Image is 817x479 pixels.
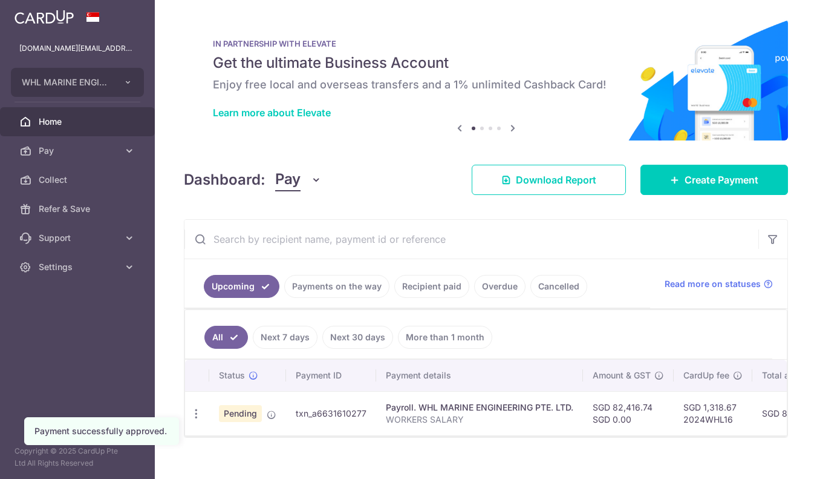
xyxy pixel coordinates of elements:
[39,116,119,128] span: Home
[398,326,492,349] a: More than 1 month
[184,169,265,191] h4: Dashboard:
[34,425,169,437] div: Payment successfully approved.
[474,275,526,298] a: Overdue
[39,203,119,215] span: Refer & Save
[472,165,626,195] a: Download Report
[204,275,279,298] a: Upcoming
[640,165,788,195] a: Create Payment
[213,107,331,119] a: Learn more about Elevate
[275,168,301,191] span: Pay
[530,275,587,298] a: Cancelled
[213,53,759,73] h5: Get the ultimate Business Account
[762,369,802,382] span: Total amt.
[284,275,389,298] a: Payments on the way
[674,391,752,435] td: SGD 1,318.67 2024WHL16
[665,278,761,290] span: Read more on statuses
[516,173,596,187] span: Download Report
[286,360,376,391] th: Payment ID
[39,232,119,244] span: Support
[376,360,583,391] th: Payment details
[11,68,144,97] button: WHL MARINE ENGINEERING PTE. LTD.
[213,39,759,48] p: IN PARTNERSHIP WITH ELEVATE
[286,391,376,435] td: txn_a6631610277
[39,174,119,186] span: Collect
[275,168,322,191] button: Pay
[204,326,248,349] a: All
[15,10,74,24] img: CardUp
[386,401,573,414] div: Payroll. WHL MARINE ENGINEERING PTE. LTD.
[253,326,317,349] a: Next 7 days
[213,78,759,92] h6: Enjoy free local and overseas transfers and a 1% unlimited Cashback Card!
[685,173,758,187] span: Create Payment
[22,76,111,88] span: WHL MARINE ENGINEERING PTE. LTD.
[665,278,773,290] a: Read more on statuses
[322,326,393,349] a: Next 30 days
[219,405,262,422] span: Pending
[593,369,651,382] span: Amount & GST
[683,369,729,382] span: CardUp fee
[184,220,758,259] input: Search by recipient name, payment id or reference
[386,414,573,426] p: WORKERS SALARY
[184,19,788,140] img: Renovation banner
[39,261,119,273] span: Settings
[219,369,245,382] span: Status
[583,391,674,435] td: SGD 82,416.74 SGD 0.00
[394,275,469,298] a: Recipient paid
[39,145,119,157] span: Pay
[19,42,135,55] p: [DOMAIN_NAME][EMAIL_ADDRESS][DOMAIN_NAME]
